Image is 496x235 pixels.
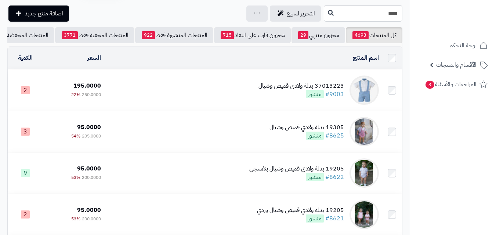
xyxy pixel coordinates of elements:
[25,9,63,18] span: اضافة منتج جديد
[257,206,344,214] div: 19205 بدلة ولادي قميص وشيال وردي
[214,27,291,43] a: مخزون قارب على النفاذ715
[352,31,369,39] span: 4693
[142,31,155,39] span: 922
[77,206,101,214] span: 95.0000
[414,76,492,93] a: المراجعات والأسئلة3
[269,123,344,132] div: 19305 بدلة ولادي قميص وشيال
[21,128,30,136] span: 3
[21,86,30,94] span: 2
[306,132,324,140] span: منشور
[21,169,30,177] span: 9
[82,133,101,139] span: 205.0000
[446,21,489,36] img: logo-2.png
[8,5,69,22] a: اضافة منتج جديد
[325,90,344,99] a: #9003
[350,76,379,105] img: 37013223 بدلة ولادي قميص وشيال
[306,214,324,223] span: منشور
[71,174,80,181] span: 53%
[77,164,101,173] span: 95.0000
[55,27,134,43] a: المنتجات المخفية فقط3771
[221,31,234,39] span: 715
[350,117,379,146] img: 19305 بدلة ولادي قميص وشيال
[77,123,101,132] span: 95.0000
[287,9,315,18] span: التحرير لسريع
[71,133,80,139] span: 54%
[18,54,33,62] a: الكمية
[350,158,379,188] img: 19205 بدلة ولادي قميص وشيال بنفسجي
[350,200,379,229] img: 19205 بدلة ولادي قميص وشيال وردي
[353,54,379,62] a: اسم المنتج
[306,173,324,181] span: منشور
[82,174,101,181] span: 200.0000
[449,40,477,51] span: لوحة التحكم
[325,214,344,223] a: #8621
[258,82,344,90] div: 37013223 بدلة ولادي قميص وشيال
[298,31,308,39] span: 29
[292,27,345,43] a: مخزون منتهي29
[82,91,101,98] span: 250.0000
[87,54,101,62] a: السعر
[346,27,402,43] a: كل المنتجات4693
[135,27,213,43] a: المنتجات المنشورة فقط922
[249,165,344,173] div: 19205 بدلة ولادي قميص وشيال بنفسجي
[82,216,101,222] span: 200.0000
[71,91,80,98] span: 22%
[414,37,492,54] a: لوحة التحكم
[21,210,30,219] span: 2
[71,216,80,222] span: 53%
[325,173,344,181] a: #8622
[425,79,477,89] span: المراجعات والأسئلة
[62,31,78,39] span: 3771
[306,90,324,98] span: منشور
[73,81,101,90] span: 195.0000
[325,131,344,140] a: #8625
[436,60,477,70] span: الأقسام والمنتجات
[426,81,434,89] span: 3
[270,5,321,22] a: التحرير لسريع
